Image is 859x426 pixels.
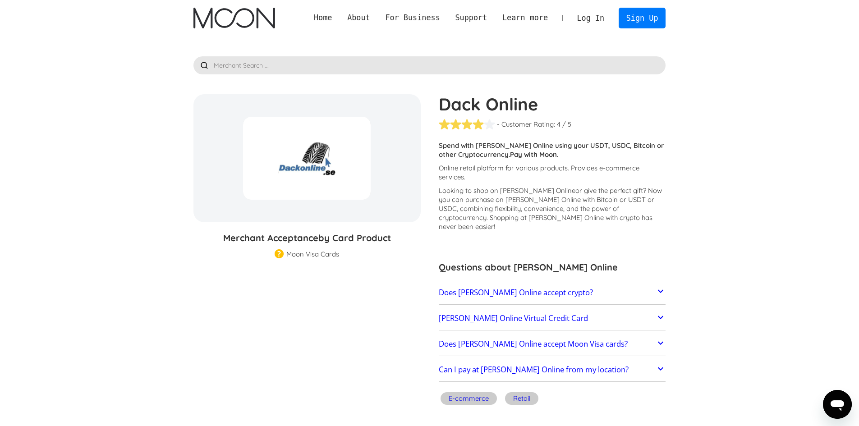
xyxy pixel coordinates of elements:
h2: Can I pay at [PERSON_NAME] Online from my location? [439,365,629,374]
div: E-commerce [449,394,489,403]
h1: Dack Online [439,94,666,114]
div: Moon Visa Cards [286,250,339,259]
h3: Questions about [PERSON_NAME] Online [439,261,666,274]
a: Can I pay at [PERSON_NAME] Online from my location? [439,361,666,380]
a: Retail [503,391,540,408]
h2: [PERSON_NAME] Online Virtual Credit Card [439,314,588,323]
a: E-commerce [439,391,499,408]
div: For Business [385,12,440,23]
a: Home [306,12,340,23]
a: Log In [570,8,612,28]
p: Looking to shop on [PERSON_NAME] Online ? Now you can purchase on [PERSON_NAME] Online with Bitco... [439,186,666,231]
div: Support [448,12,495,23]
p: Spend with [PERSON_NAME] Online using your USDT, USDC, Bitcoin or other Cryptocurrency. [439,141,666,159]
div: For Business [378,12,448,23]
a: home [193,8,275,28]
input: Merchant Search ... [193,56,666,74]
a: Sign Up [619,8,666,28]
iframe: Button to launch messaging window [823,390,852,419]
h2: Does [PERSON_NAME] Online accept crypto? [439,288,593,297]
a: Does [PERSON_NAME] Online accept crypto? [439,283,666,302]
div: About [340,12,377,23]
strong: Pay with Moon. [510,150,559,159]
div: Retail [513,394,530,403]
div: / 5 [562,120,571,129]
div: Support [455,12,487,23]
a: [PERSON_NAME] Online Virtual Credit Card [439,309,666,328]
div: - Customer Rating: [497,120,555,129]
a: Does [PERSON_NAME] Online accept Moon Visa cards? [439,334,666,353]
p: Online retail platform for various products. Provides e-commerce services. [439,164,666,182]
h2: Does [PERSON_NAME] Online accept Moon Visa cards? [439,339,628,348]
h3: Merchant Acceptance [193,231,421,245]
span: or give the perfect gift [575,186,643,195]
div: Learn more [502,12,548,23]
div: About [347,12,370,23]
span: by Card Product [318,232,391,243]
div: Learn more [495,12,556,23]
img: Moon Logo [193,8,275,28]
div: 4 [557,120,560,129]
